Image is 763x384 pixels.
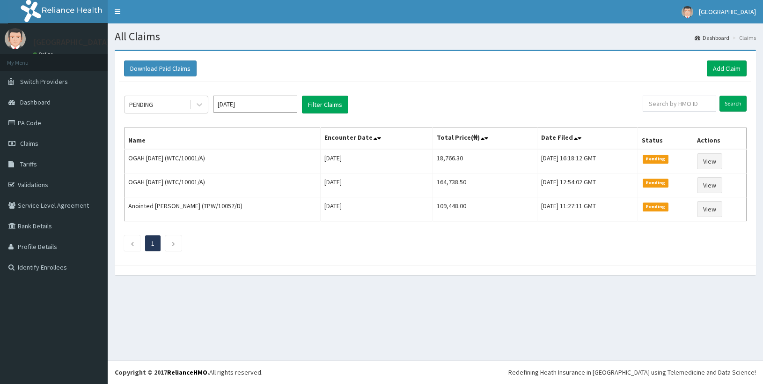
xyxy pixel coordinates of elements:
th: Actions [693,128,747,150]
td: [DATE] 12:54:02 GMT [537,173,638,197]
th: Date Filed [537,128,638,150]
input: Search by HMO ID [643,96,716,112]
img: User Image [682,6,693,18]
td: 18,766.30 [433,149,537,173]
span: Switch Providers [20,77,68,86]
strong: Copyright © 2017 . [115,368,209,376]
a: Add Claim [707,60,747,76]
a: Dashboard [695,34,729,42]
span: Dashboard [20,98,51,106]
span: Pending [643,203,668,211]
li: Claims [730,34,756,42]
div: PENDING [129,100,153,109]
a: Previous page [130,239,134,248]
img: User Image [5,28,26,49]
span: Pending [643,155,668,163]
td: [DATE] [320,173,433,197]
td: 164,738.50 [433,173,537,197]
td: [DATE] [320,197,433,221]
td: [DATE] [320,149,433,173]
a: RelianceHMO [167,368,207,376]
th: Status [638,128,693,150]
div: Redefining Heath Insurance in [GEOGRAPHIC_DATA] using Telemedicine and Data Science! [508,368,756,377]
td: Anointed [PERSON_NAME] (TPW/10057/D) [125,197,321,221]
td: [DATE] 16:18:12 GMT [537,149,638,173]
span: [GEOGRAPHIC_DATA] [699,8,756,16]
button: Download Paid Claims [124,60,197,76]
td: OGAH [DATE] (WTC/10001/A) [125,149,321,173]
th: Name [125,128,321,150]
a: Page 1 is your current page [151,239,154,248]
td: [DATE] 11:27:11 GMT [537,197,638,221]
span: Tariffs [20,160,37,168]
a: View [697,177,722,193]
input: Select Month and Year [213,96,297,113]
span: Pending [643,179,668,187]
p: [GEOGRAPHIC_DATA] [33,38,110,46]
a: Online [33,51,55,58]
a: Next page [171,239,176,248]
input: Search [719,96,747,112]
td: 109,448.00 [433,197,537,221]
td: OGAH [DATE] (WTC/10001/A) [125,173,321,197]
a: View [697,153,722,169]
span: Claims [20,139,38,148]
a: View [697,201,722,217]
th: Encounter Date [320,128,433,150]
h1: All Claims [115,30,756,43]
footer: All rights reserved. [108,360,763,384]
th: Total Price(₦) [433,128,537,150]
button: Filter Claims [302,96,348,113]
